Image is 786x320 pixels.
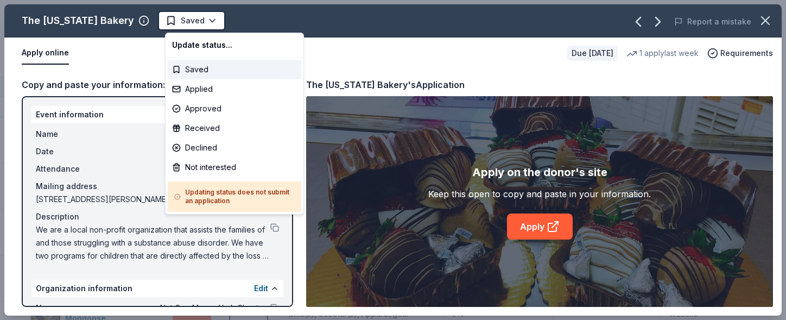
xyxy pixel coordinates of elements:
div: Not interested [168,158,301,177]
div: Saved [168,60,301,79]
div: Declined [168,138,301,158]
div: Received [168,118,301,138]
div: Applied [168,79,301,99]
div: Approved [168,99,301,118]
div: Update status... [168,35,301,55]
h5: Updating status does not submit an application [174,188,295,205]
